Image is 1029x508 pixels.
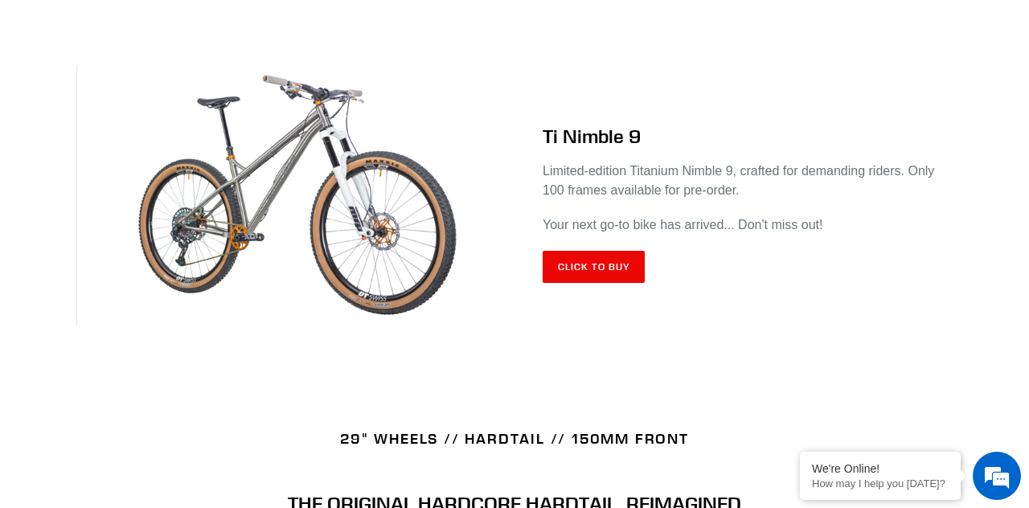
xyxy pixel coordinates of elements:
[812,462,949,475] div: We're Online!
[543,125,953,148] h2: Ti Nimble 9
[76,430,953,448] h4: 29" WHEELS // HARDTAIL // 150MM FRONT
[543,251,645,283] a: Click to Buy: TI NIMBLE 9
[51,80,92,121] img: d_696896380_company_1647369064580_696896380
[812,477,949,490] p: How may I help you today?
[8,338,306,394] textarea: Type your message and hit 'Enter'
[93,152,222,314] span: We're online!
[108,90,294,111] div: Chat with us now
[18,88,42,113] div: Navigation go back
[264,8,302,47] div: Minimize live chat window
[543,162,953,200] p: Limited-edition Titanium Nimble 9, crafted for demanding riders. Only 100 frames available for pr...
[543,215,953,235] p: Your next go-to bike has arrived... Don't miss out!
